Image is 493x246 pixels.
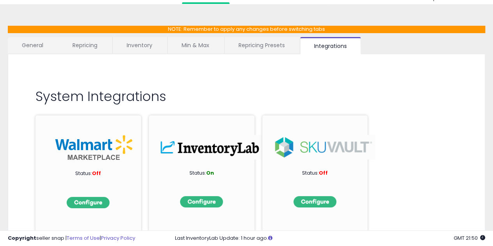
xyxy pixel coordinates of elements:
img: walmart_int.png [55,135,133,160]
p: Status: [168,170,235,177]
strong: Copyright [8,234,36,242]
img: configbtn.png [180,196,223,207]
h2: System Integrations [35,89,458,104]
span: Off [92,170,101,177]
a: Terms of Use [67,234,100,242]
i: Click here to read more about un-synced listings. [268,235,272,241]
a: Inventory [113,37,166,53]
a: General [8,37,58,53]
img: sku.png [272,135,375,159]
img: configbtn.png [67,197,110,208]
a: Repricing Presets [224,37,299,53]
img: configbtn.png [293,196,336,207]
div: seller snap | | [8,235,135,242]
p: Status: [282,170,348,177]
p: Status: [55,170,122,177]
span: Off [319,169,328,177]
img: inv.png [158,135,262,159]
a: Integrations [300,37,361,54]
a: Min & Max [168,37,223,53]
a: Repricing [58,37,111,53]
span: 2025-08-13 21:50 GMT [454,234,485,242]
a: Privacy Policy [101,234,135,242]
span: On [206,169,214,177]
div: Last InventoryLab Update: 1 hour ago. [175,235,485,242]
p: NOTE: Remember to apply any changes before switching tabs [8,26,485,33]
